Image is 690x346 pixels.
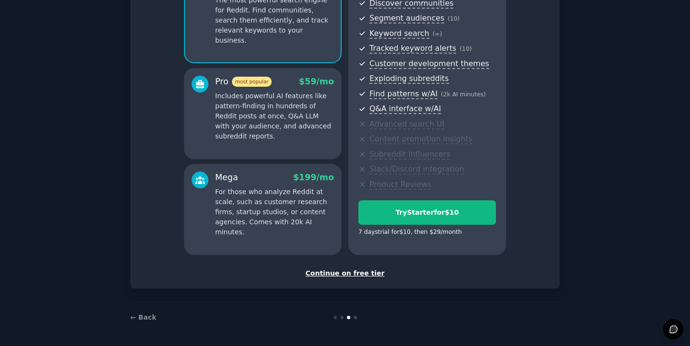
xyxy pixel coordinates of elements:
[369,150,450,160] span: Subreddit influencers
[359,208,495,218] div: Try Starter for $10
[293,173,334,182] span: $ 199 /mo
[358,200,496,225] button: TryStarterfor$10
[369,89,437,99] span: Find patterns w/AI
[369,29,429,39] span: Keyword search
[369,164,464,174] span: Slack/Discord integration
[441,91,486,98] span: ( 2k AI minutes )
[369,180,431,190] span: Product Reviews
[369,74,448,84] span: Exploding subreddits
[369,119,444,129] span: Advanced search UI
[140,268,550,278] div: Continue on free tier
[369,59,489,69] span: Customer development themes
[460,46,471,52] span: ( 10 )
[130,313,156,321] a: ← Back
[369,13,444,23] span: Segment audiences
[215,187,334,237] p: For those who analyze Reddit at scale, such as customer research firms, startup studios, or conte...
[369,104,441,114] span: Q&A interface w/AI
[299,77,334,86] span: $ 59 /mo
[232,77,272,87] span: most popular
[215,91,334,141] p: Includes powerful AI features like pattern-finding in hundreds of Reddit posts at once, Q&A LLM w...
[369,44,456,54] span: Tracked keyword alerts
[448,15,460,22] span: ( 10 )
[358,228,462,237] div: 7 days trial for $10 , then $ 29 /month
[369,134,472,144] span: Content promotion insights
[215,172,238,184] div: Mega
[433,31,442,37] span: ( ∞ )
[215,76,272,88] div: Pro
